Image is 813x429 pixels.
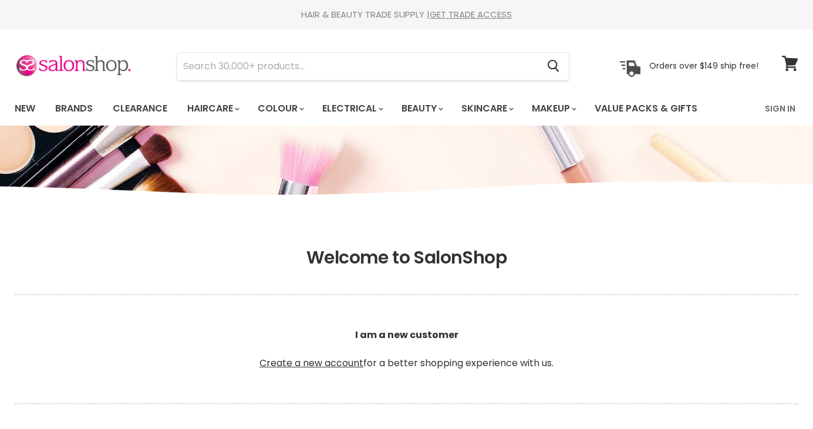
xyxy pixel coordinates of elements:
[649,60,758,71] p: Orders over $149 ship free!
[538,53,569,80] button: Search
[754,374,801,417] iframe: Gorgias live chat messenger
[355,328,458,342] b: I am a new customer
[15,300,798,398] p: for a better shopping experience with us.
[259,356,363,370] a: Create a new account
[313,96,390,121] a: Electrical
[6,96,44,121] a: New
[430,8,512,21] a: GET TRADE ACCESS
[178,96,247,121] a: Haircare
[393,96,450,121] a: Beauty
[104,96,176,121] a: Clearance
[523,96,583,121] a: Makeup
[46,96,102,121] a: Brands
[15,247,798,268] h1: Welcome to SalonShop
[249,96,311,121] a: Colour
[177,53,538,80] input: Search
[6,92,732,126] ul: Main menu
[586,96,706,121] a: Value Packs & Gifts
[453,96,521,121] a: Skincare
[177,52,569,80] form: Product
[758,96,802,121] a: Sign In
